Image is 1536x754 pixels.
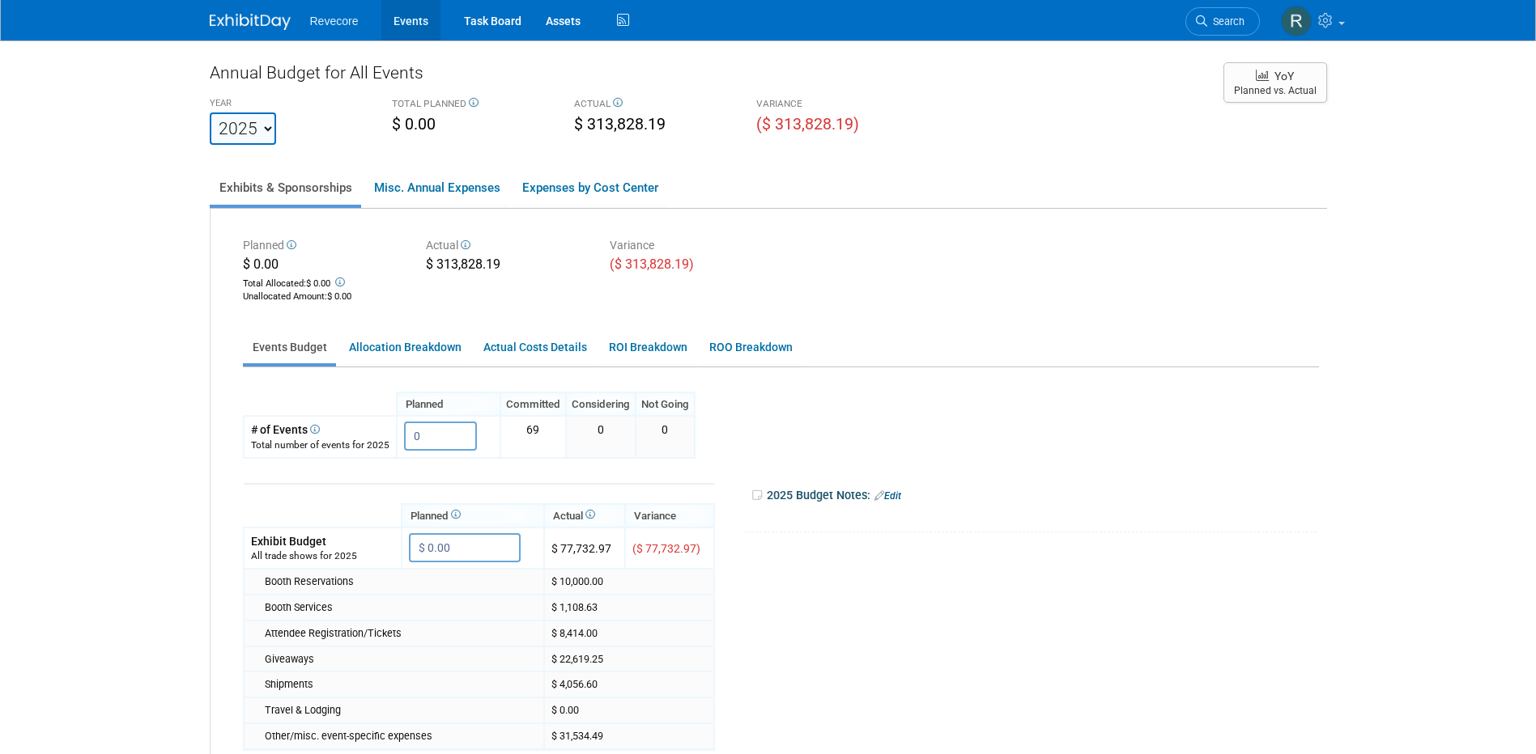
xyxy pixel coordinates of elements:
a: ROO Breakdown [700,332,802,363]
td: $ 4,056.60 [544,671,714,697]
span: $ 0.00 [327,291,351,302]
span: Revecore [310,15,359,28]
div: Exhibit Budget [251,533,394,549]
div: Other/misc. event-specific expenses [265,729,537,743]
a: Allocation Breakdown [339,332,470,363]
div: Booth Services [265,600,537,615]
td: $ 8,414.00 [544,621,714,646]
img: ExhibitDay [210,14,291,30]
td: $ 10,000.00 [544,569,714,595]
a: Exhibits & Sponsorships [210,171,361,205]
div: Annual Budget for All Events [210,61,1207,93]
div: Total Allocated: [243,274,402,290]
a: Expenses by Cost Center [513,171,667,205]
div: Shipments [265,677,537,692]
td: $ 31,534.49 [544,723,714,749]
div: Booth Reservations [265,574,537,589]
a: Actual Costs Details [474,332,596,363]
div: All trade shows for 2025 [251,549,394,563]
div: $ 313,828.19 [426,256,585,277]
div: YEAR [210,97,368,112]
div: 2025 Budget Notes: [751,483,1317,508]
div: ACTUAL [574,97,732,113]
img: Rachael Sires [1281,6,1312,36]
div: Total number of events for 2025 [251,438,389,452]
a: Edit [874,490,901,502]
a: Misc. Annual Expenses [364,171,509,205]
div: Planned [243,237,402,256]
td: $ 22,619.25 [544,646,714,672]
div: # of Events [251,421,389,438]
td: 0 [636,416,695,457]
span: ($ 313,828.19) [756,115,859,133]
th: Actual [544,504,625,527]
span: ($ 77,732.97) [632,542,700,555]
span: YoY [1274,70,1294,83]
th: Considering [566,392,636,416]
th: Committed [500,392,566,416]
span: Unallocated Amount [243,291,325,302]
div: Travel & Lodging [265,703,537,718]
span: Search [1207,15,1245,28]
button: YoY Planned vs. Actual [1223,62,1327,103]
span: $ 0.00 [306,278,330,289]
th: Not Going [636,392,695,416]
th: Planned [397,392,500,416]
div: TOTAL PLANNED [392,97,550,113]
span: $ 0.00 [392,115,436,133]
span: $ 0.00 [243,256,279,272]
td: 69 [500,416,566,457]
div: Attendee Registration/Tickets [265,626,537,641]
div: Giveaways [265,652,537,667]
a: ROI Breakdown [599,332,696,363]
td: $ 77,732.97 [544,527,625,569]
span: $ 313,828.19 [574,115,666,133]
a: Events Budget [243,332,336,363]
div: VARIANCE [756,97,914,113]
div: Variance [610,237,769,256]
td: $ 0.00 [544,697,714,723]
th: Planned [402,504,544,527]
span: ($ 313,828.19) [610,256,694,272]
div: Actual [426,237,585,256]
div: : [243,290,402,303]
a: Search [1185,7,1260,36]
td: 0 [566,416,636,457]
td: $ 1,108.63 [544,595,714,621]
th: Variance [625,504,714,527]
